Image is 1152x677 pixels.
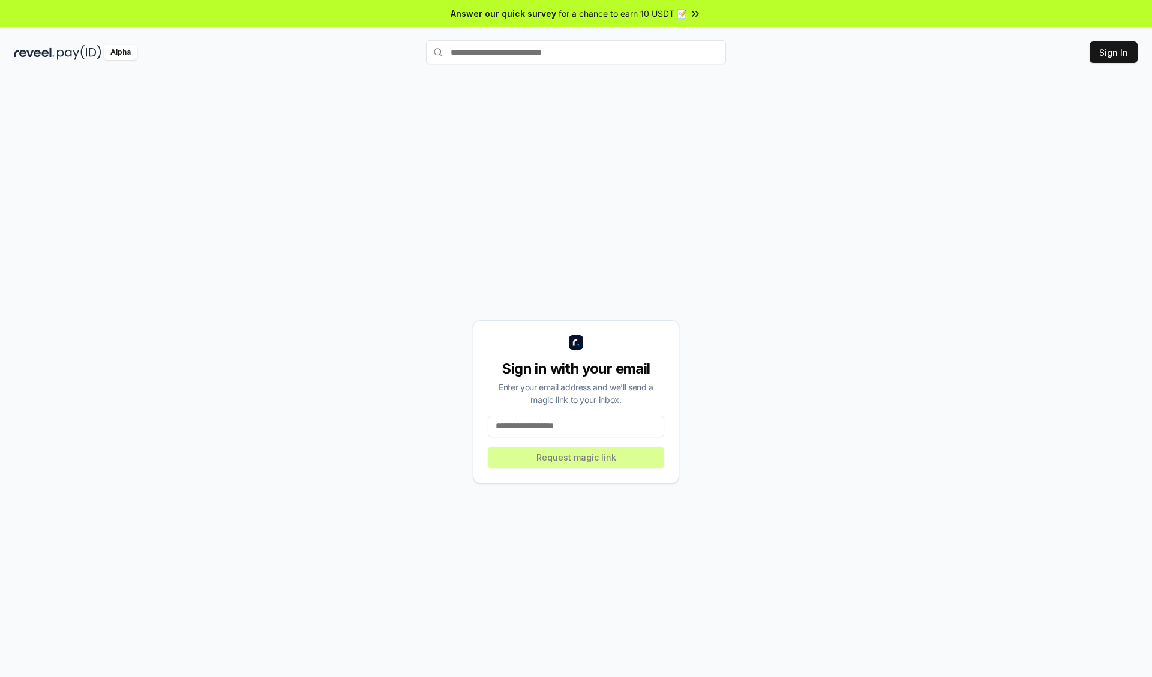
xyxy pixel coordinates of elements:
img: pay_id [57,45,101,60]
span: for a chance to earn 10 USDT 📝 [559,7,687,20]
button: Sign In [1090,41,1138,63]
span: Answer our quick survey [451,7,556,20]
div: Alpha [104,45,137,60]
img: reveel_dark [14,45,55,60]
div: Sign in with your email [488,359,664,378]
img: logo_small [569,335,583,350]
div: Enter your email address and we’ll send a magic link to your inbox. [488,381,664,406]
